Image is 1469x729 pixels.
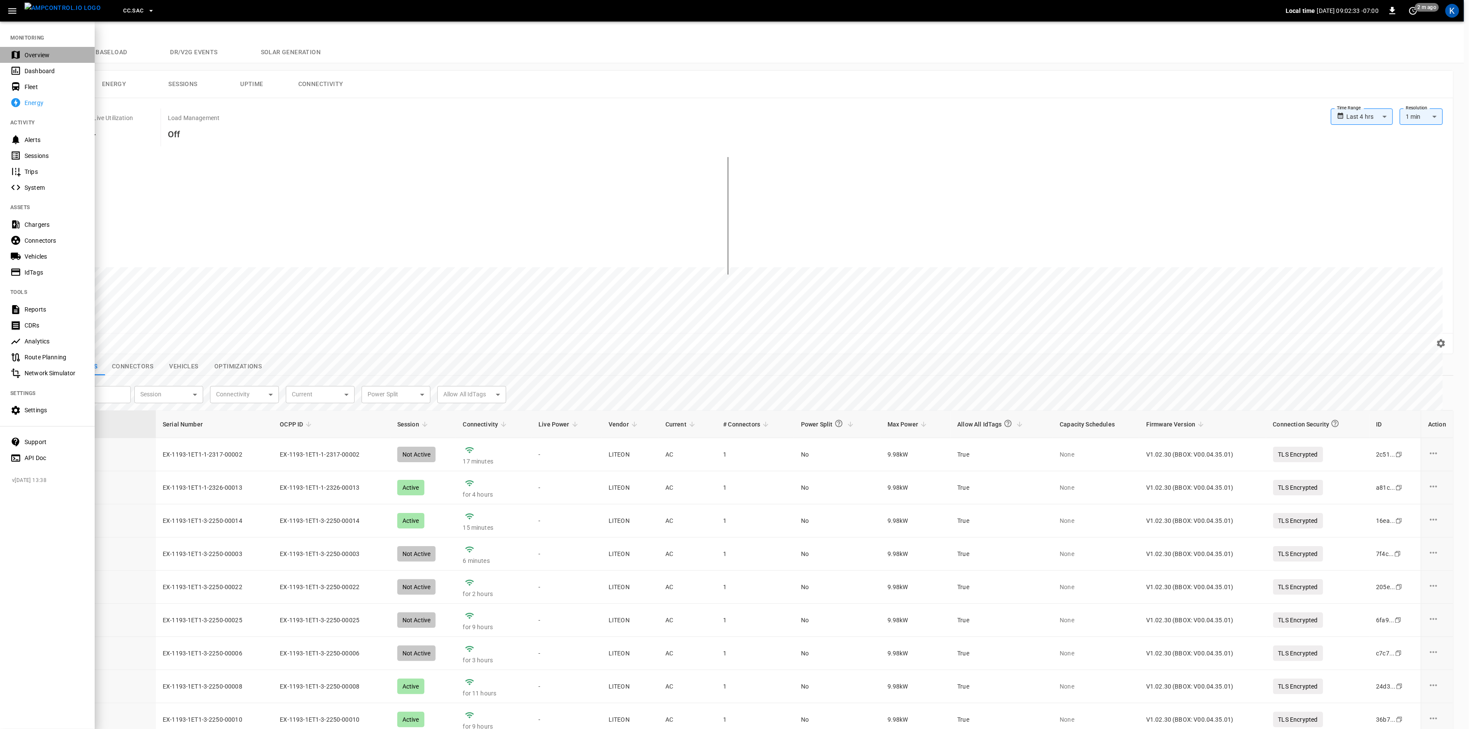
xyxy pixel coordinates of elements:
div: Network Simulator [25,369,84,377]
div: Route Planning [25,353,84,361]
div: Sessions [25,151,84,160]
div: Chargers [25,220,84,229]
div: Analytics [25,337,84,346]
div: Alerts [25,136,84,144]
div: Settings [25,406,84,414]
span: CC.SAC [123,6,143,16]
div: Support [25,438,84,446]
div: profile-icon [1445,4,1459,18]
div: IdTags [25,268,84,277]
div: Connectors [25,236,84,245]
div: API Doc [25,454,84,462]
div: System [25,183,84,192]
p: Local time [1286,6,1315,15]
div: CDRs [25,321,84,330]
div: Fleet [25,83,84,91]
div: Trips [25,167,84,176]
div: Reports [25,305,84,314]
div: Overview [25,51,84,59]
span: v [DATE] 13:38 [12,476,88,485]
span: 2 m ago [1415,3,1439,12]
div: Energy [25,99,84,107]
div: Vehicles [25,252,84,261]
img: ampcontrol.io logo [25,3,101,13]
p: [DATE] 09:02:33 -07:00 [1317,6,1379,15]
button: set refresh interval [1406,4,1420,18]
div: Dashboard [25,67,84,75]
